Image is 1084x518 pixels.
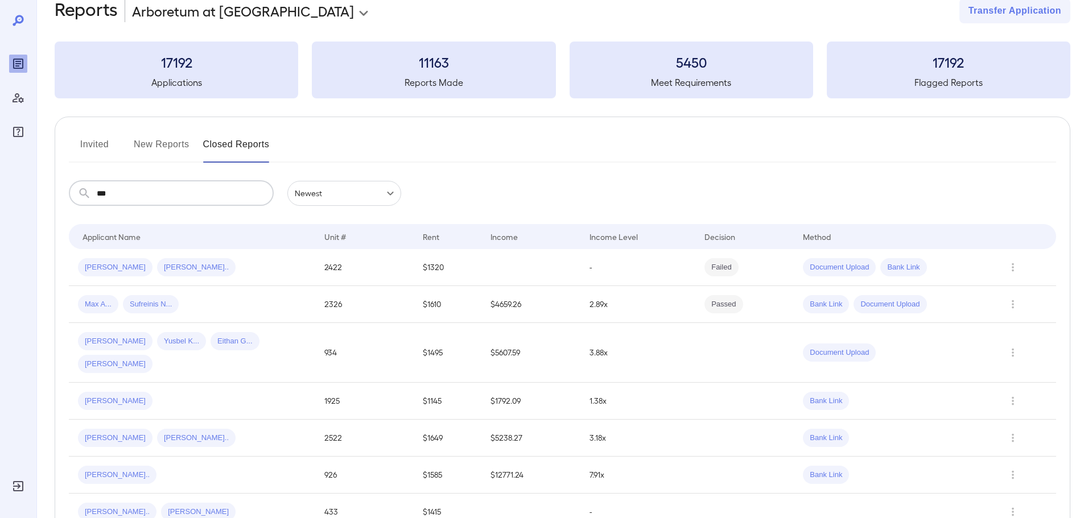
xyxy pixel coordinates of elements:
[580,323,696,383] td: 3.88x
[9,89,27,107] div: Manage Users
[1004,466,1022,484] button: Row Actions
[132,2,354,20] p: Arboretum at [GEOGRAPHIC_DATA]
[315,323,414,383] td: 934
[157,336,206,347] span: Yusbel K...
[78,470,156,480] span: [PERSON_NAME]..
[312,53,555,71] h3: 11163
[9,477,27,495] div: Log Out
[315,420,414,457] td: 2522
[315,249,414,286] td: 2422
[78,433,152,444] span: [PERSON_NAME]
[157,433,236,444] span: [PERSON_NAME]..
[481,457,580,494] td: $12771.24
[580,457,696,494] td: 7.91x
[1004,429,1022,447] button: Row Actions
[580,420,696,457] td: 3.18x
[1004,295,1022,313] button: Row Actions
[78,507,156,517] span: [PERSON_NAME]..
[134,135,189,163] button: New Reports
[9,55,27,73] div: Reports
[491,230,518,243] div: Income
[803,230,831,243] div: Method
[78,336,152,347] span: [PERSON_NAME]
[481,323,580,383] td: $5607.59
[83,230,141,243] div: Applicant Name
[157,262,236,273] span: [PERSON_NAME]..
[9,123,27,141] div: FAQ
[827,76,1070,89] h5: Flagged Reports
[704,262,738,273] span: Failed
[803,347,876,358] span: Document Upload
[481,383,580,420] td: $1792.09
[414,420,481,457] td: $1649
[78,359,152,370] span: [PERSON_NAME]
[315,457,414,494] td: 926
[55,76,298,89] h5: Applications
[803,262,876,273] span: Document Upload
[1004,343,1022,362] button: Row Actions
[827,53,1070,71] h3: 17192
[55,42,1070,98] summary: 17192Applications11163Reports Made5450Meet Requirements17192Flagged Reports
[312,76,555,89] h5: Reports Made
[414,249,481,286] td: $1320
[580,249,696,286] td: -
[414,286,481,323] td: $1610
[315,383,414,420] td: 1925
[203,135,270,163] button: Closed Reports
[1004,258,1022,276] button: Row Actions
[880,262,926,273] span: Bank Link
[78,396,152,407] span: [PERSON_NAME]
[211,336,259,347] span: Eithan G...
[1004,392,1022,410] button: Row Actions
[590,230,638,243] div: Income Level
[78,262,152,273] span: [PERSON_NAME]
[161,507,236,517] span: [PERSON_NAME]
[414,323,481,383] td: $1495
[423,230,441,243] div: Rent
[414,457,481,494] td: $1585
[580,383,696,420] td: 1.38x
[803,299,849,310] span: Bank Link
[414,383,481,420] td: $1145
[481,420,580,457] td: $5238.27
[704,230,735,243] div: Decision
[854,299,926,310] span: Document Upload
[570,76,813,89] h5: Meet Requirements
[315,286,414,323] td: 2326
[704,299,743,310] span: Passed
[481,286,580,323] td: $4659.26
[78,299,118,310] span: Max A...
[287,181,401,206] div: Newest
[123,299,179,310] span: Sufreinis N...
[55,53,298,71] h3: 17192
[803,470,849,480] span: Bank Link
[324,230,346,243] div: Unit #
[803,433,849,444] span: Bank Link
[69,135,120,163] button: Invited
[803,396,849,407] span: Bank Link
[570,53,813,71] h3: 5450
[580,286,696,323] td: 2.89x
